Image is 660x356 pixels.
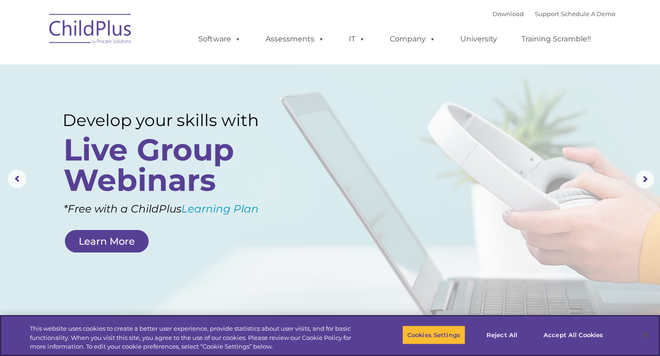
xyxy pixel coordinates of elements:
span: Last name [128,61,156,68]
button: Close [635,325,655,345]
a: Support [535,10,559,17]
a: Schedule A Demo [561,10,615,17]
rs-layer: Live Group Webinars [64,135,278,195]
button: Cookies Settings [402,325,465,345]
a: Training Scramble!! [512,30,600,48]
rs-layer: Develop your skills with [63,110,281,130]
font: | [492,10,615,17]
button: Accept All Cookies [538,325,608,345]
a: Assessments [256,30,334,48]
a: Software [189,30,250,48]
div: This website uses cookies to create a better user experience, provide statistics about user visit... [30,324,363,351]
rs-layer: *Free with a ChildPlus [64,199,297,219]
img: ChildPlus by Procare Solutions [45,7,137,53]
a: Learn More [65,230,149,253]
a: University [451,30,506,48]
button: Reject All [473,325,531,345]
a: Download [492,10,524,17]
a: IT [340,30,375,48]
a: Company [381,30,445,48]
a: Learning Plan [181,202,259,215]
span: Phone number [128,98,167,105]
